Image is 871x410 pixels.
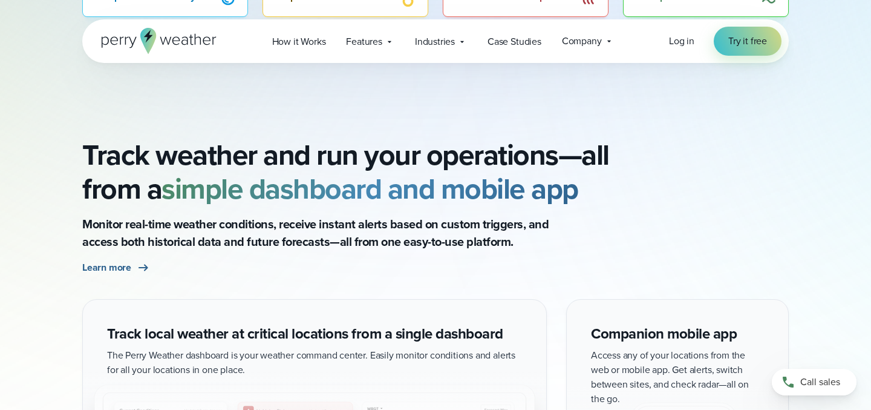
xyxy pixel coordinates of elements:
[669,34,694,48] a: Log in
[82,138,789,206] h2: Track weather and run your operations—all from a
[488,35,541,49] span: Case Studies
[800,375,840,389] span: Call sales
[562,34,602,48] span: Company
[477,29,552,54] a: Case Studies
[82,260,131,275] span: Learn more
[346,35,382,49] span: Features
[272,35,326,49] span: How it Works
[82,216,566,251] p: Monitor real-time weather conditions, receive instant alerts based on custom triggers, and access...
[728,34,767,48] span: Try it free
[262,29,336,54] a: How it Works
[772,369,856,395] a: Call sales
[82,260,151,275] a: Learn more
[415,35,455,49] span: Industries
[161,167,578,210] strong: simple dashboard and mobile app
[714,27,781,56] a: Try it free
